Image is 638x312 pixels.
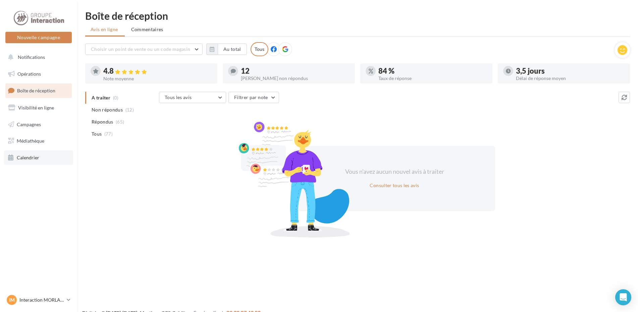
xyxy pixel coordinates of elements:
[159,92,226,103] button: Tous les avis
[251,42,268,56] div: Tous
[4,67,73,81] a: Opérations
[378,76,487,81] div: Taux de réponse
[103,67,212,75] div: 4.8
[615,289,631,305] div: Open Intercom Messenger
[5,32,72,43] button: Nouvelle campagne
[378,67,487,75] div: 84 %
[516,76,625,81] div: Délai de réponse moyen
[4,83,73,98] a: Boîte de réception
[241,76,350,81] div: [PERSON_NAME] non répondus
[92,119,113,125] span: Répondus
[367,181,422,189] button: Consulter tous les avis
[337,167,452,176] div: Vous n'avez aucun nouvel avis à traiter
[18,54,45,60] span: Notifications
[9,297,15,303] span: IM
[206,44,247,55] button: Au total
[4,118,73,132] a: Campagnes
[516,67,625,75] div: 3,5 jours
[131,26,163,33] span: Commentaires
[91,46,190,52] span: Choisir un point de vente ou un code magasin
[92,131,102,137] span: Tous
[4,134,73,148] a: Médiathèque
[104,131,113,137] span: (77)
[228,92,279,103] button: Filtrer par note
[17,121,41,127] span: Campagnes
[17,88,55,93] span: Boîte de réception
[85,11,630,21] div: Boîte de réception
[4,151,73,165] a: Calendrier
[85,44,203,55] button: Choisir un point de vente ou un code magasin
[5,294,72,306] a: IM Interaction MORLAIX
[18,105,54,110] span: Visibilité en ligne
[125,107,134,112] span: (12)
[92,106,123,113] span: Non répondus
[19,297,64,303] p: Interaction MORLAIX
[165,94,192,100] span: Tous les avis
[17,71,41,77] span: Opérations
[17,138,44,144] span: Médiathèque
[116,119,124,125] span: (65)
[17,155,39,160] span: Calendrier
[4,101,73,115] a: Visibilité en ligne
[4,50,70,64] button: Notifications
[218,44,247,55] button: Au total
[103,76,212,81] div: Note moyenne
[241,67,350,75] div: 12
